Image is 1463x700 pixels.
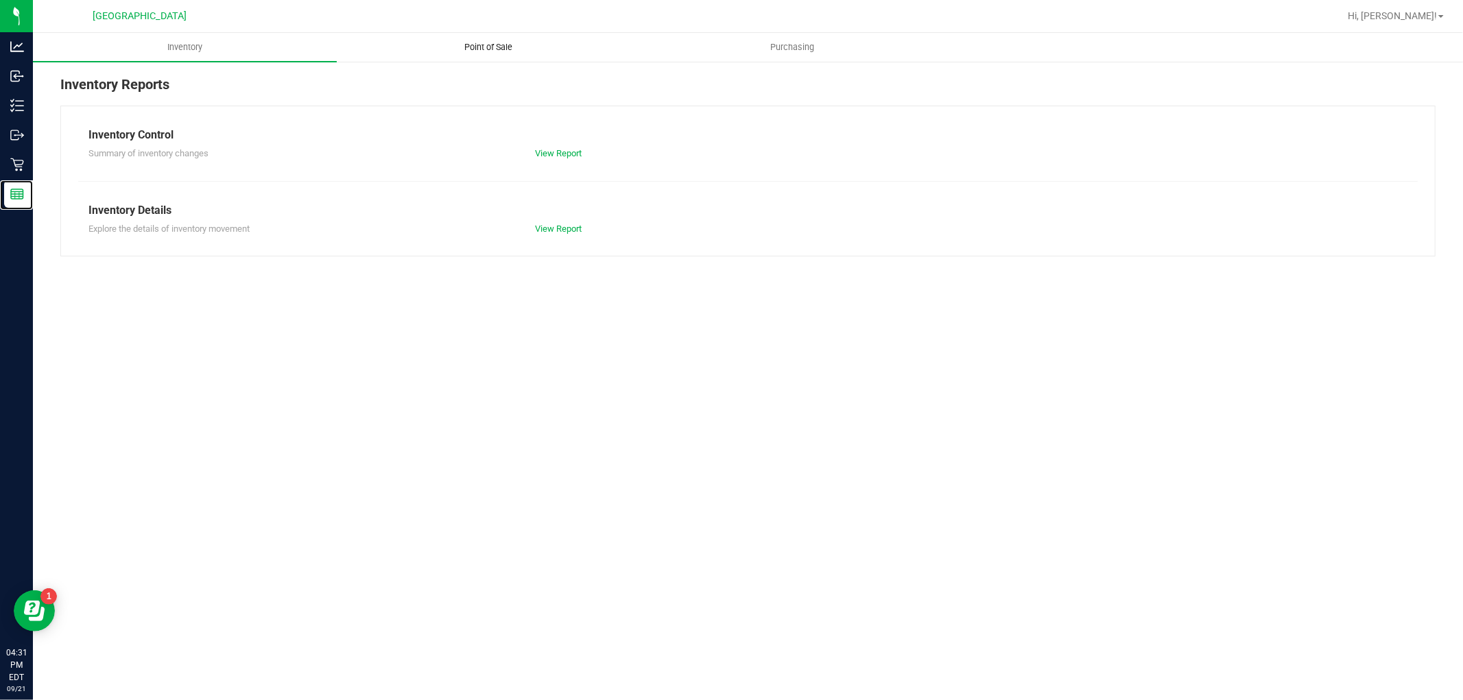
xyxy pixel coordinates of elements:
a: View Report [535,148,582,158]
span: Inventory [149,41,221,53]
iframe: Resource center unread badge [40,588,57,605]
div: Inventory Control [88,127,1407,143]
div: Inventory Details [88,202,1407,219]
p: 04:31 PM EDT [6,647,27,684]
span: Summary of inventory changes [88,148,209,158]
inline-svg: Retail [10,158,24,171]
inline-svg: Outbound [10,128,24,142]
inline-svg: Inventory [10,99,24,112]
a: Inventory [33,33,337,62]
span: Point of Sale [447,41,532,53]
a: View Report [535,224,582,234]
inline-svg: Analytics [10,40,24,53]
span: Purchasing [752,41,833,53]
a: Point of Sale [337,33,641,62]
span: Explore the details of inventory movement [88,224,250,234]
span: [GEOGRAPHIC_DATA] [93,10,187,22]
p: 09/21 [6,684,27,694]
span: Hi, [PERSON_NAME]! [1348,10,1437,21]
iframe: Resource center [14,590,55,631]
div: Inventory Reports [60,74,1436,106]
a: Purchasing [641,33,944,62]
inline-svg: Inbound [10,69,24,83]
inline-svg: Reports [10,187,24,201]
